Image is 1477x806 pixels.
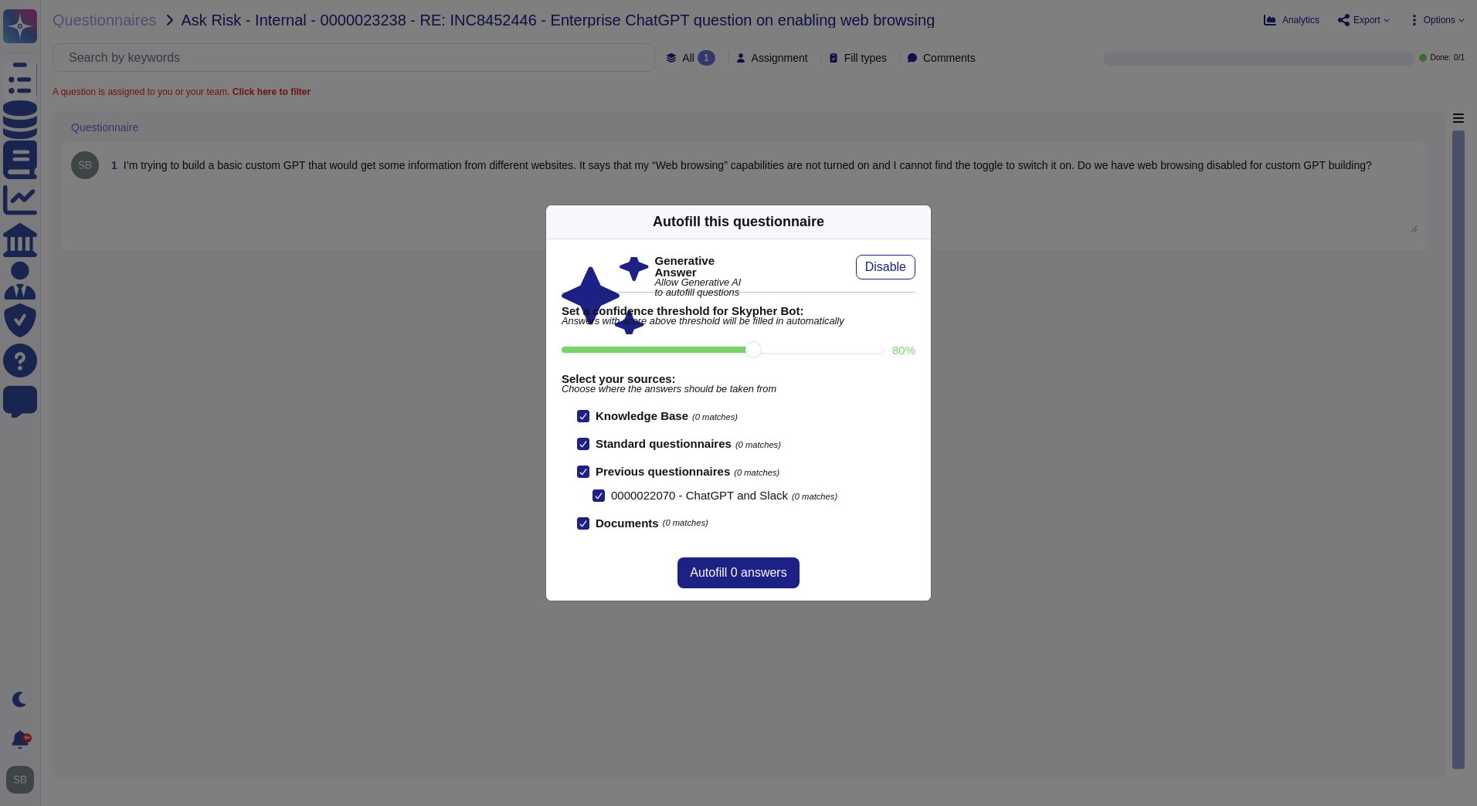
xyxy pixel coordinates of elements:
button: Disable [856,255,915,279]
b: Generative Answer [655,255,742,278]
span: Disable [865,261,906,273]
b: Previous questionnaires [596,465,730,478]
span: (0 matches) [692,412,738,422]
b: Documents [596,517,659,529]
button: Autofill 0 answers [677,557,799,588]
b: Knowledge Base [596,409,688,422]
span: (0 matches) [663,519,708,527]
span: Autofill 0 answers [690,567,786,579]
span: Choose where the answers should be taken from [562,384,915,395]
span: (0 matches) [735,440,781,449]
span: (0 matches) [792,492,837,501]
div: Autofill this questionnaire [653,212,824,232]
b: Set a confidence threshold for Skypher Bot: [562,305,915,317]
span: Allow Generative AI to autofill questions [655,278,742,298]
b: Standard questionnaires [596,437,732,450]
b: Select your sources: [562,373,915,384]
label: 80 % [892,344,915,356]
span: Answers with score above threshold will be filled in automatically [562,317,915,327]
span: (0 matches) [734,468,779,477]
span: 0000022070 - ChatGPT and Slack [611,489,788,502]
